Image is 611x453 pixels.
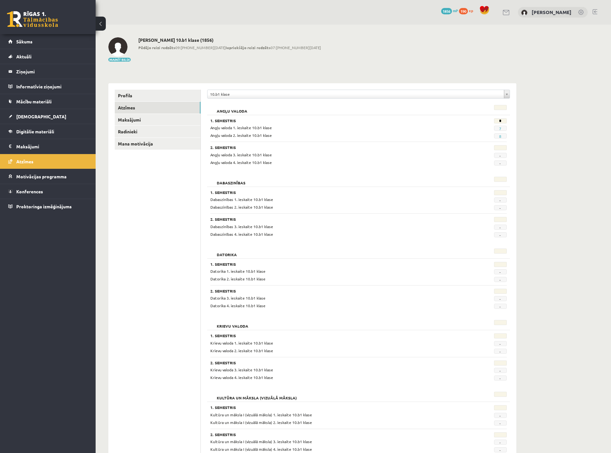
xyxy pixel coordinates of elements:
span: - [494,413,507,418]
a: Motivācijas programma [8,169,88,184]
h3: 1. Semestris [210,262,456,266]
span: 1856 [441,8,452,14]
a: Digitālie materiāli [8,124,88,139]
a: 10.b1 klase [207,90,510,98]
a: 190 xp [459,8,476,13]
span: Datorika 4. ieskaite 10.b1 klase [210,303,265,308]
span: Datorika 3. ieskaite 10.b1 klase [210,295,265,301]
span: - [494,205,507,210]
span: Krievu valoda 4. ieskaite 10.b1 klase [210,375,273,380]
span: Konferences [16,189,43,194]
span: Aktuāli [16,54,32,59]
span: - [494,232,507,237]
span: - [494,225,507,230]
h3: 2. Semestris [210,432,456,437]
b: Iepriekšējo reizi redzēts [226,45,271,50]
span: Krievu valoda 1. ieskaite 10.b1 klase [210,340,273,345]
a: Rīgas 1. Tālmācības vidusskola [7,11,58,27]
h3: 1. Semestris [210,405,456,410]
a: Atzīmes [115,102,200,114]
span: Kultūra un māksla I (vizuālā māksla) 1. ieskaite 10.b1 klase [210,412,312,417]
h3: 2. Semestris [210,360,456,365]
span: Dabaszinības 4. ieskaite 10.b1 klase [210,232,273,237]
span: Kultūra un māksla I (vizuālā māksla) 2. ieskaite 10.b1 klase [210,420,312,425]
h2: Kultūra un māksla (vizuālā māksla) [210,392,303,398]
span: Krievu valoda 2. ieskaite 10.b1 klase [210,348,273,353]
legend: Informatīvie ziņojumi [16,79,88,94]
span: Angļu valoda 1. ieskaite 10.b1 klase [210,125,272,130]
span: Datorika 1. ieskaite 10.b1 klase [210,269,265,274]
span: - [494,269,507,274]
span: Dabaszinības 2. ieskaite 10.b1 klase [210,204,273,210]
b: Pēdējo reizi redzēts [138,45,175,50]
span: 09:[PHONE_NUMBER][DATE] 07:[PHONE_NUMBER][DATE] [138,45,321,50]
span: Dabaszinības 3. ieskaite 10.b1 klase [210,224,273,229]
span: Digitālie materiāli [16,129,54,134]
span: - [494,277,507,282]
a: Radinieki [115,126,200,137]
span: Proktoringa izmēģinājums [16,204,72,209]
span: - [494,420,507,426]
span: - [494,440,507,445]
a: Maksājumi [115,114,200,126]
span: Sākums [16,39,33,44]
a: Atzīmes [8,154,88,169]
h3: 2. Semestris [210,145,456,150]
a: [DEMOGRAPHIC_DATA] [8,109,88,124]
h2: Angļu valoda [210,105,254,111]
a: Proktoringa izmēģinājums [8,199,88,214]
legend: Ziņojumi [16,64,88,79]
a: Ziņojumi [8,64,88,79]
img: Madara Dzidra Glīzde [521,10,527,16]
a: Mācību materiāli [8,94,88,109]
span: xp [469,8,473,13]
span: Kultūra un māksla I (vizuālā māksla) 4. ieskaite 10.b1 klase [210,447,312,452]
h2: Krievu valoda [210,320,255,326]
span: - [494,341,507,346]
span: Krievu valoda 3. ieskaite 10.b1 klase [210,367,273,372]
a: [PERSON_NAME] [532,9,571,15]
h3: 2. Semestris [210,217,456,221]
span: Atzīmes [16,159,33,164]
span: Motivācijas programma [16,174,67,179]
h2: [PERSON_NAME] 10.b1 klase (1856) [138,37,321,43]
span: - [494,447,507,452]
span: - [494,349,507,354]
span: - [494,153,507,158]
span: 190 [459,8,468,14]
span: - [494,304,507,309]
span: - [494,296,507,301]
span: [DEMOGRAPHIC_DATA] [16,114,66,119]
span: Angļu valoda 2. ieskaite 10.b1 klase [210,133,272,138]
a: Maksājumi [8,139,88,154]
span: - [494,368,507,373]
h3: 2. Semestris [210,289,456,293]
button: Mainīt bildi [108,58,131,62]
a: 8 [499,134,501,139]
span: - [494,197,507,203]
h3: 1. Semestris [210,118,456,123]
a: Aktuāli [8,49,88,64]
span: Dabaszinības 1. ieskaite 10.b1 klase [210,197,273,202]
a: Mana motivācija [115,138,200,150]
span: Mācību materiāli [16,99,52,104]
h3: 1. Semestris [210,190,456,195]
h2: Dabaszinības [210,177,252,183]
a: Informatīvie ziņojumi [8,79,88,94]
span: Angļu valoda 4. ieskaite 10.b1 klase [210,160,272,165]
legend: Maksājumi [16,139,88,154]
span: mP [453,8,458,13]
a: 7 [499,126,501,131]
a: Konferences [8,184,88,199]
span: - [494,160,507,166]
span: Angļu valoda 3. ieskaite 10.b1 klase [210,152,272,157]
span: - [494,375,507,381]
img: Madara Dzidra Glīzde [108,37,127,56]
a: 1856 mP [441,8,458,13]
span: 10.b1 klase [210,90,501,98]
span: Kultūra un māksla I (vizuālā māksla) 3. ieskaite 10.b1 klase [210,439,312,444]
h2: Datorika [210,249,243,255]
a: Profils [115,90,200,101]
h3: 1. Semestris [210,333,456,338]
a: Sākums [8,34,88,49]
